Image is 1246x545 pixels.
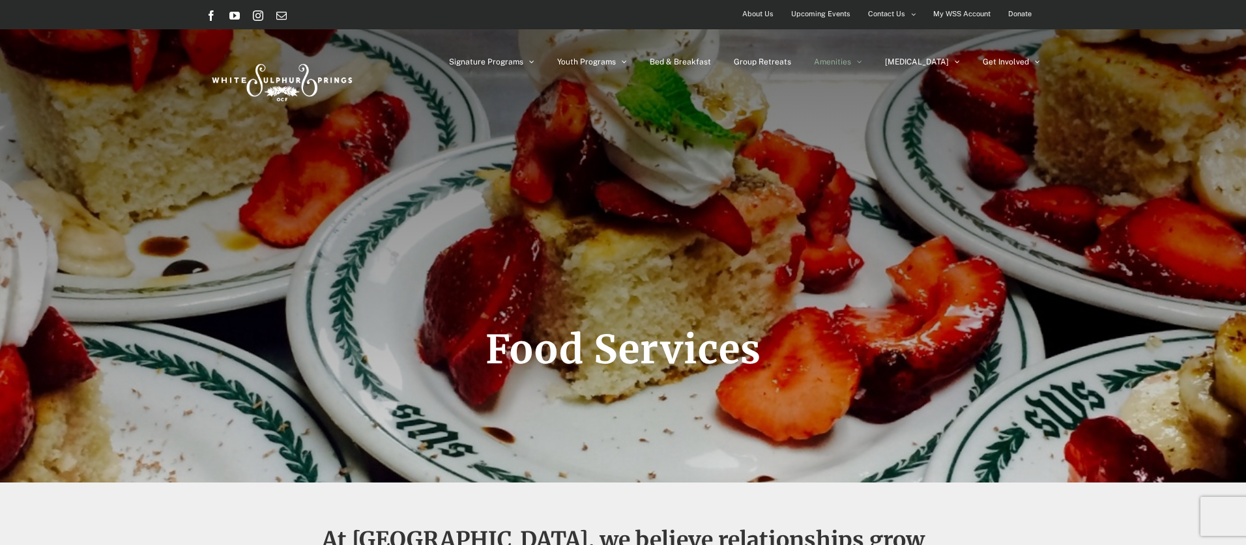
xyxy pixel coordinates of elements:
img: White Sulphur Springs Logo [206,49,356,111]
span: Group Retreats [734,58,791,66]
a: Bed & Breakfast [650,29,711,94]
span: Amenities [814,58,851,66]
span: Youth Programs [557,58,616,66]
a: Get Involved [983,29,1040,94]
span: Food Services [485,325,761,374]
span: Contact Us [868,5,905,23]
span: Donate [1008,5,1032,23]
a: Youth Programs [557,29,627,94]
span: Signature Programs [449,58,523,66]
a: Amenities [814,29,862,94]
span: My WSS Account [933,5,991,23]
a: [MEDICAL_DATA] [885,29,960,94]
span: Upcoming Events [791,5,850,23]
span: [MEDICAL_DATA] [885,58,949,66]
span: Get Involved [983,58,1029,66]
a: Group Retreats [734,29,791,94]
a: Signature Programs [449,29,534,94]
nav: Main Menu [449,29,1040,94]
span: About Us [742,5,774,23]
span: Bed & Breakfast [650,58,711,66]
